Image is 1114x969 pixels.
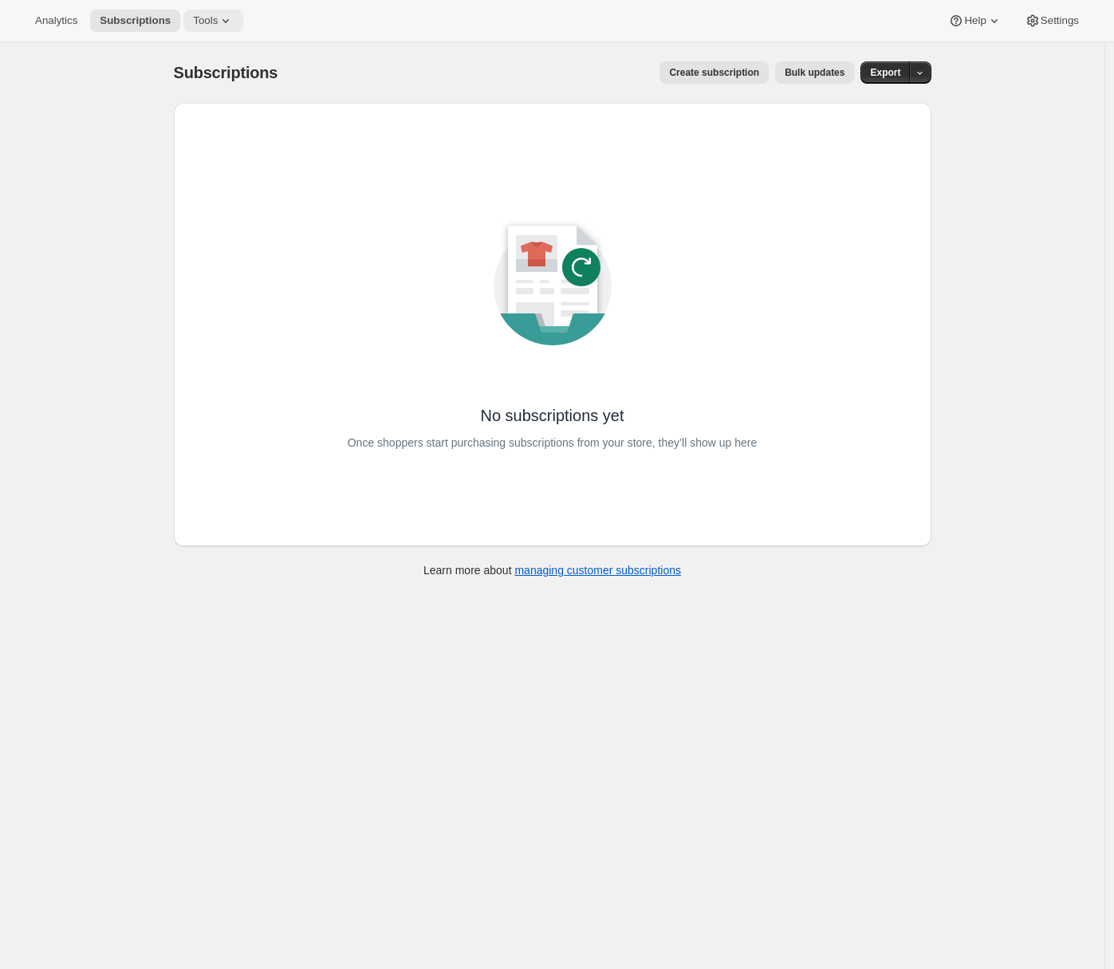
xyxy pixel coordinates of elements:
[775,61,854,84] button: Bulk updates
[964,14,986,27] span: Help
[35,14,77,27] span: Analytics
[174,64,278,81] span: Subscriptions
[939,10,1011,32] button: Help
[659,61,769,84] button: Create subscription
[860,61,910,84] button: Export
[90,10,180,32] button: Subscriptions
[100,14,171,27] span: Subscriptions
[193,14,218,27] span: Tools
[870,66,900,79] span: Export
[26,10,87,32] button: Analytics
[480,404,624,427] p: No subscriptions yet
[423,562,681,578] p: Learn more about
[183,10,243,32] button: Tools
[348,431,758,454] p: Once shoppers start purchasing subscriptions from your store, they’ll show up here
[514,564,681,577] a: managing customer subscriptions
[1015,10,1088,32] button: Settings
[669,66,759,79] span: Create subscription
[1041,14,1079,27] span: Settings
[785,66,844,79] span: Bulk updates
